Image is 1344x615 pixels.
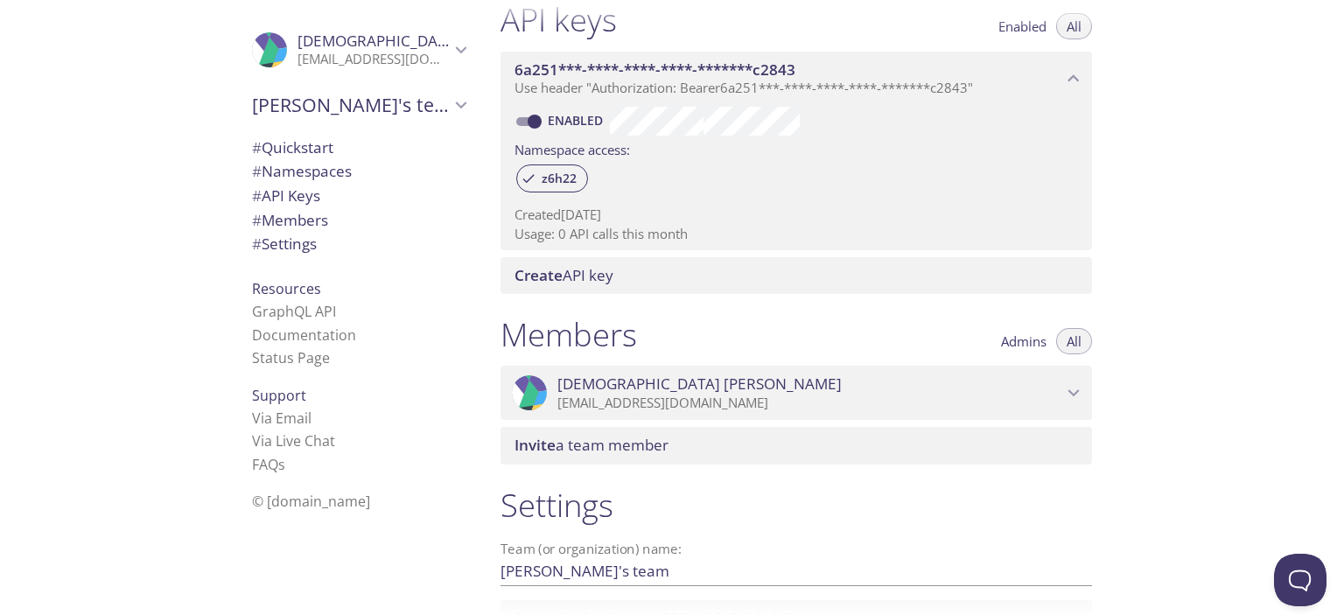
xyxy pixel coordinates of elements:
div: Muhammad Bin Sikandar [500,366,1092,420]
p: [EMAIL_ADDRESS][DOMAIN_NAME] [557,395,1062,412]
label: Namespace access: [514,136,630,161]
div: z6h22 [516,164,588,192]
div: Quickstart [238,136,479,160]
div: Muhammad Bin Sikandar [238,21,479,79]
span: © [DOMAIN_NAME] [252,492,370,511]
span: Settings [252,234,317,254]
iframe: Help Scout Beacon - Open [1274,554,1326,606]
span: # [252,210,262,230]
p: [EMAIL_ADDRESS][DOMAIN_NAME] [297,51,450,68]
span: Invite [514,435,556,455]
span: z6h22 [531,171,587,186]
span: API Keys [252,185,320,206]
button: All [1056,328,1092,354]
div: Invite a team member [500,427,1092,464]
span: [DEMOGRAPHIC_DATA] [PERSON_NAME] [557,374,842,394]
span: # [252,137,262,157]
label: Team (or organization) name: [500,542,682,556]
a: Via Live Chat [252,431,335,451]
a: Documentation [252,325,356,345]
span: Namespaces [252,161,352,181]
span: # [252,185,262,206]
span: # [252,161,262,181]
div: Muhammad's team [238,82,479,128]
span: API key [514,265,613,285]
div: Create API Key [500,257,1092,294]
span: # [252,234,262,254]
div: Members [238,208,479,233]
span: Support [252,386,306,405]
span: Create [514,265,563,285]
a: FAQ [252,455,285,474]
span: Resources [252,279,321,298]
h1: Settings [500,486,1092,525]
a: Via Email [252,409,311,428]
span: [PERSON_NAME]'s team [252,93,450,117]
span: s [278,455,285,474]
h1: Members [500,315,637,354]
span: Quickstart [252,137,333,157]
a: Enabled [545,112,610,129]
div: Team Settings [238,232,479,256]
p: Usage: 0 API calls this month [514,225,1078,243]
div: API Keys [238,184,479,208]
span: a team member [514,435,668,455]
div: Namespaces [238,159,479,184]
a: Status Page [252,348,330,367]
p: Created [DATE] [514,206,1078,224]
span: [DEMOGRAPHIC_DATA] [PERSON_NAME] [297,31,582,51]
a: GraphQL API [252,302,336,321]
span: Members [252,210,328,230]
button: Admins [990,328,1057,354]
